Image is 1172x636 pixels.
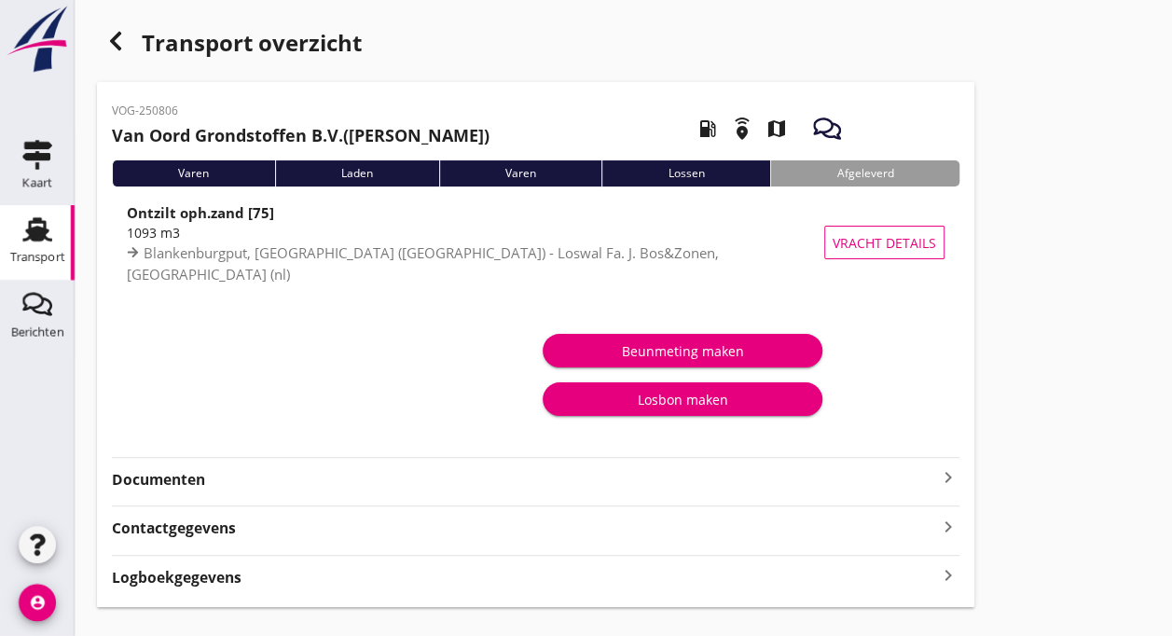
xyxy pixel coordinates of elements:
strong: Contactgegevens [112,518,236,539]
strong: Ontzilt oph.zand [75] [127,203,274,222]
img: logo-small.a267ee39.svg [4,5,71,74]
h2: ([PERSON_NAME]) [112,123,489,148]
div: Kaart [22,176,52,188]
div: Varen [112,160,275,187]
strong: Van Oord Grondstoffen B.V. [112,124,343,146]
div: Varen [439,160,602,187]
div: Laden [275,160,439,187]
strong: Documenten [112,469,937,491]
i: keyboard_arrow_right [937,563,959,588]
div: Transport [10,251,65,263]
a: Ontzilt oph.zand [75]1093 m3Blankenburgput, [GEOGRAPHIC_DATA] ([GEOGRAPHIC_DATA]) - Loswal Fa. J.... [112,201,959,283]
span: Vracht details [833,233,936,253]
i: emergency_share [716,103,768,155]
button: Beunmeting maken [543,334,822,367]
i: account_circle [19,584,56,621]
i: keyboard_arrow_right [937,466,959,489]
div: Losbon maken [558,390,807,409]
button: Vracht details [824,226,944,259]
div: Lossen [601,160,770,187]
div: Beunmeting maken [558,341,807,361]
i: map [750,103,802,155]
i: keyboard_arrow_right [937,514,959,539]
div: Transport overzicht [97,22,974,67]
div: 1093 m3 [127,223,833,242]
strong: Logboekgegevens [112,567,241,588]
div: Afgeleverd [770,160,959,187]
p: VOG-250806 [112,103,489,119]
span: Blankenburgput, [GEOGRAPHIC_DATA] ([GEOGRAPHIC_DATA]) - Loswal Fa. J. Bos&Zonen, [GEOGRAPHIC_DATA... [127,243,719,283]
div: Berichten [11,325,64,338]
button: Losbon maken [543,382,822,416]
i: local_gas_station [682,103,734,155]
